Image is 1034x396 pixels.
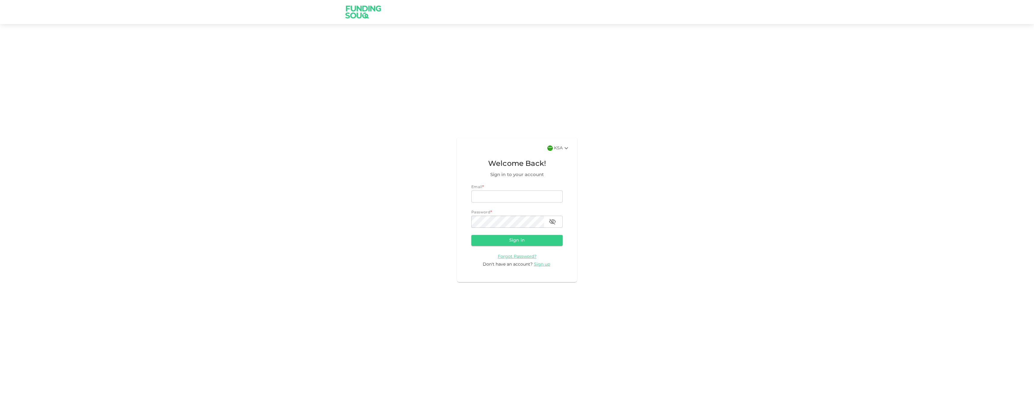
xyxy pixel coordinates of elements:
[471,211,490,214] span: Password
[471,216,544,228] input: password
[534,262,550,267] span: Sign up
[471,185,482,189] span: Email
[498,254,537,259] a: Forgot Password?
[547,145,553,151] img: flag-sa.b9a346574cdc8950dd34b50780441f57.svg
[471,158,563,170] span: Welcome Back!
[483,262,533,267] span: Don't have an account?
[471,171,563,178] span: Sign in to your account
[471,190,563,203] input: email
[498,254,537,259] span: Forgot Password?
[554,145,570,152] div: KSA
[471,235,563,246] button: Sign in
